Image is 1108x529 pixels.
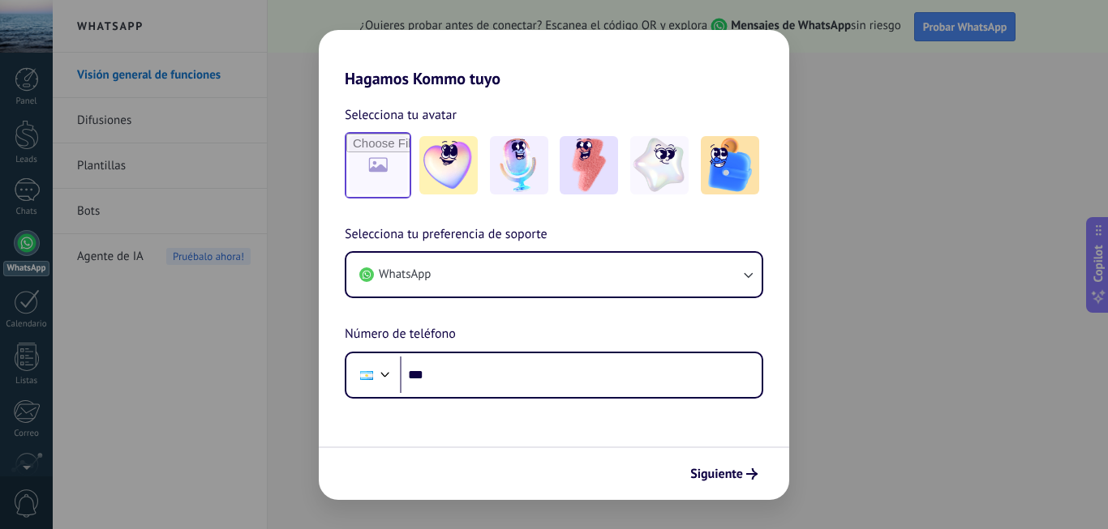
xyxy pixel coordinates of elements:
span: WhatsApp [379,267,431,283]
span: Número de teléfono [345,324,456,345]
img: -5.jpeg [701,136,759,194]
img: -1.jpeg [419,136,478,194]
span: Selecciona tu avatar [345,105,457,126]
img: -2.jpeg [490,136,548,194]
span: Siguiente [690,468,743,480]
span: Selecciona tu preferencia de soporte [345,224,548,245]
img: -3.jpeg [560,136,618,194]
button: WhatsApp [346,253,762,296]
img: -4.jpeg [630,136,689,194]
button: Siguiente [683,460,765,488]
div: Argentina: + 54 [351,358,382,392]
h2: Hagamos Kommo tuyo [319,30,789,88]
